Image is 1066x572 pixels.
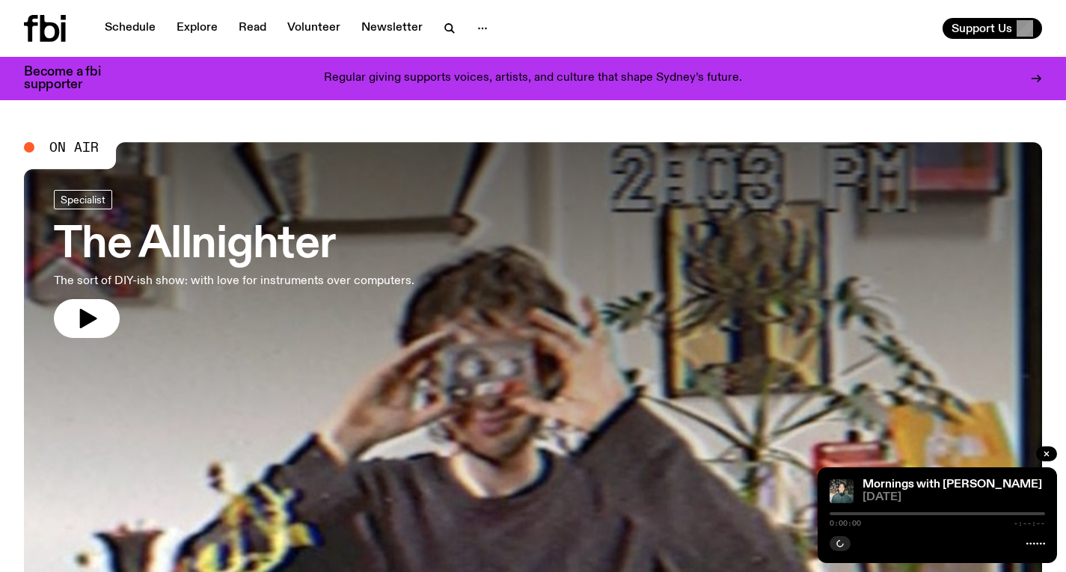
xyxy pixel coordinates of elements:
span: Specialist [61,194,105,205]
span: 0:00:00 [830,520,861,527]
a: Specialist [54,190,112,209]
span: -:--:-- [1014,520,1045,527]
span: Support Us [952,22,1012,35]
button: Support Us [943,18,1042,39]
a: The AllnighterThe sort of DIY-ish show: with love for instruments over computers. [54,190,414,338]
img: Radio presenter Ben Hansen sits in front of a wall of photos and an fbi radio sign. Film photo. B... [830,479,854,503]
a: Volunteer [278,18,349,39]
a: Read [230,18,275,39]
span: [DATE] [863,492,1045,503]
h3: The Allnighter [54,224,414,266]
p: The sort of DIY-ish show: with love for instruments over computers. [54,272,414,290]
h3: Become a fbi supporter [24,66,120,91]
a: Mornings with [PERSON_NAME] [863,479,1042,490]
a: Schedule [96,18,165,39]
span: On Air [49,141,99,154]
a: Explore [168,18,227,39]
a: Newsletter [352,18,432,39]
p: Regular giving supports voices, artists, and culture that shape Sydney’s future. [324,72,742,85]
